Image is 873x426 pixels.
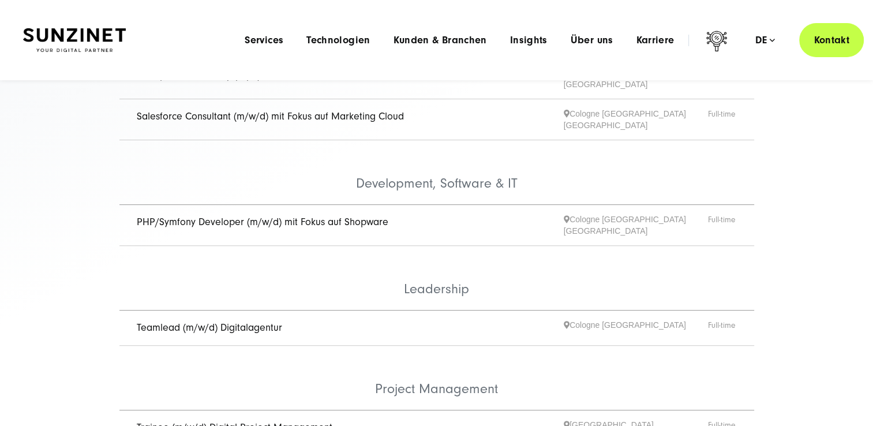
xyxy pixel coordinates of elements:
span: Full-time [708,319,737,337]
a: Salesforce Consultant (m/w/d) mit Fokus auf Marketing Cloud [137,110,404,122]
a: HubSpot Consultant (m/w/d) [137,69,260,81]
a: Über uns [571,35,613,46]
span: Cologne [GEOGRAPHIC_DATA] [GEOGRAPHIC_DATA] [564,214,708,237]
a: PHP/Symfony Developer (m/w/d) mit Fokus auf Shopware [137,216,388,228]
a: Services [245,35,283,46]
a: Technologien [306,35,370,46]
a: Teamlead (m/w/d) Digitalagentur [137,322,282,334]
span: Full-time [708,214,737,237]
li: Project Management [119,346,754,410]
li: Leadership [119,246,754,311]
span: Cologne [GEOGRAPHIC_DATA] [564,319,708,337]
div: de [755,35,775,46]
a: Karriere [636,35,674,46]
span: Full-time [708,108,737,131]
span: Cologne [GEOGRAPHIC_DATA] [GEOGRAPHIC_DATA] [564,108,708,131]
a: Kontakt [799,23,864,57]
a: Kunden & Branchen [394,35,487,46]
li: Development, Software & IT [119,140,754,205]
img: SUNZINET Full Service Digital Agentur [23,28,126,53]
a: Insights [510,35,548,46]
